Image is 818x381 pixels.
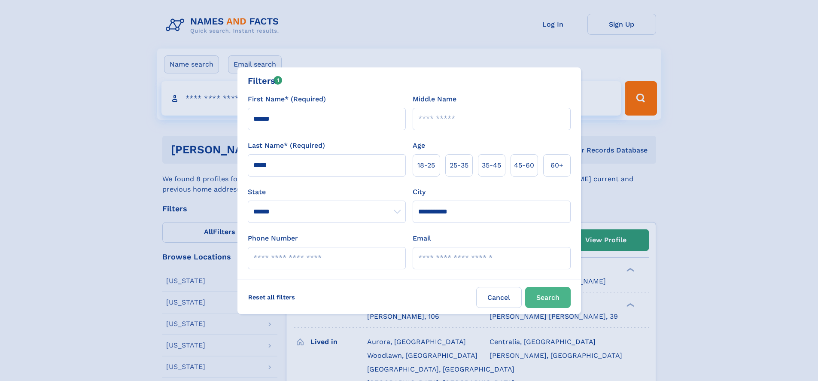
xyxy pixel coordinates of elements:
span: 35‑45 [482,160,501,171]
label: Middle Name [413,94,456,104]
div: Filters [248,74,283,87]
button: Search [525,287,571,308]
span: 18‑25 [417,160,435,171]
label: State [248,187,406,197]
span: 60+ [550,160,563,171]
label: City [413,187,426,197]
label: Email [413,233,431,244]
span: 25‑35 [450,160,468,171]
label: Age [413,140,425,151]
label: Phone Number [248,233,298,244]
span: 45‑60 [514,160,534,171]
label: Cancel [476,287,522,308]
label: First Name* (Required) [248,94,326,104]
label: Last Name* (Required) [248,140,325,151]
label: Reset all filters [243,287,301,308]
